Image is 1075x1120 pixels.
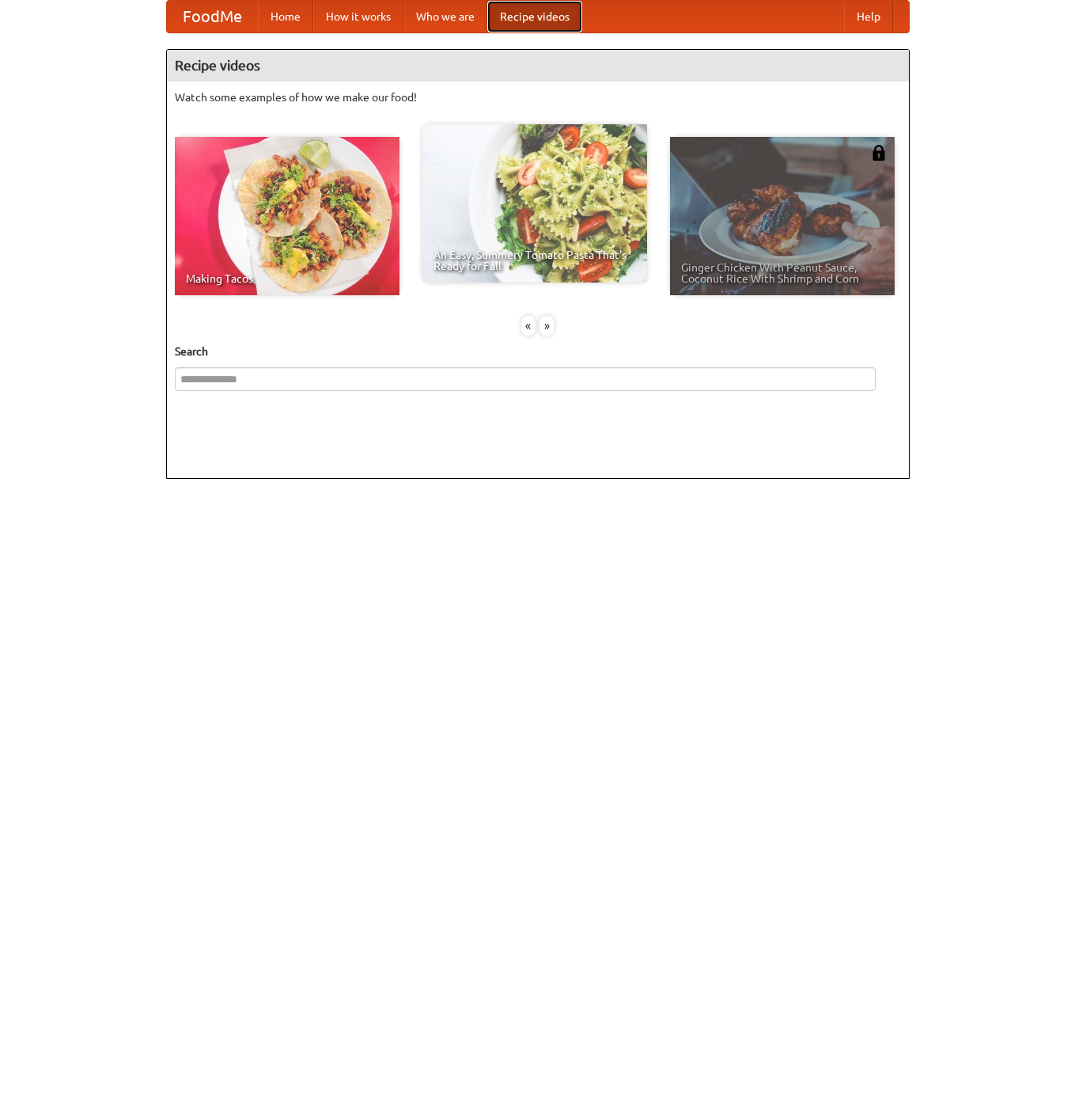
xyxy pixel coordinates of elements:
a: Making Tacos [175,137,399,295]
h4: Recipe videos [167,50,909,82]
p: Watch some examples of how we make our food! [175,89,901,105]
a: Help [844,1,893,32]
a: FoodMe [167,1,258,32]
div: » [539,316,554,336]
a: Who we are [403,1,487,32]
a: An Easy, Summery Tomato Pasta That's Ready for Fall [422,124,647,283]
span: Making Tacos [186,273,388,284]
h5: Search [175,344,901,359]
img: 483408.png [871,145,887,161]
a: Recipe videos [487,1,582,32]
a: Home [258,1,313,32]
div: « [521,316,536,336]
span: An Easy, Summery Tomato Pasta That's Ready for Fall [433,249,636,271]
a: How it works [313,1,403,32]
